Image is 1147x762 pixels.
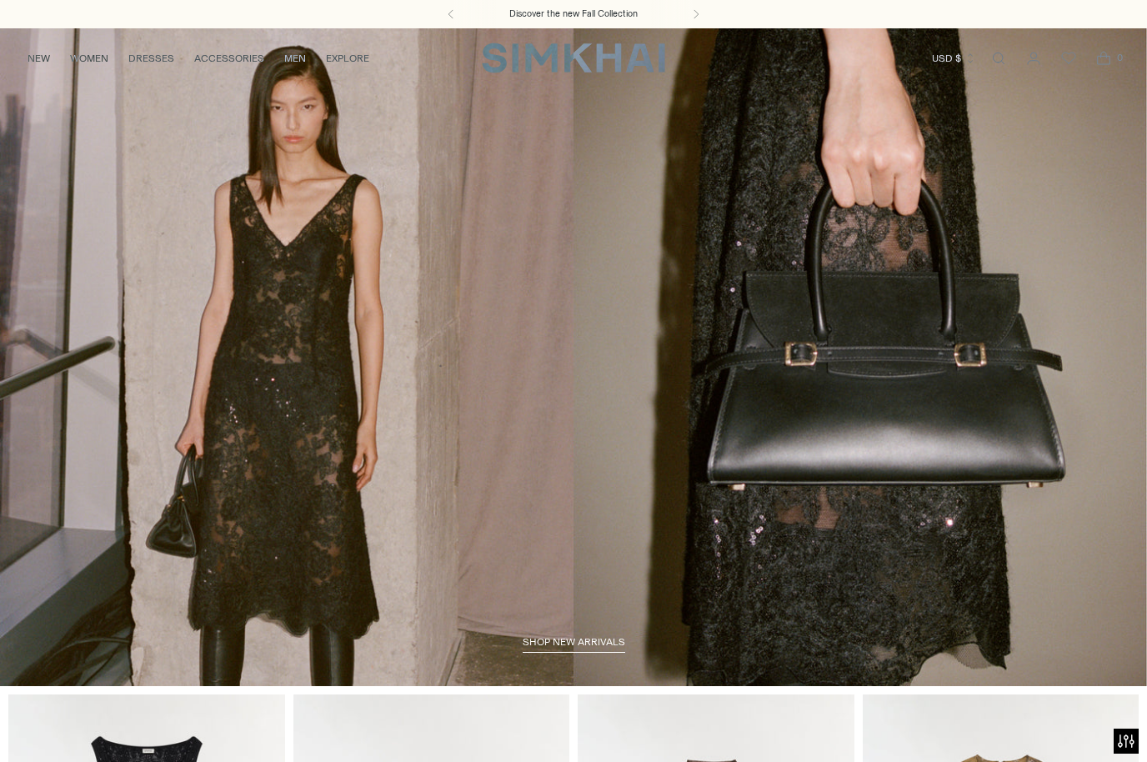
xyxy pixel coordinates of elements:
a: NEW [28,40,50,77]
a: ACCESSORIES [194,40,264,77]
button: USD $ [932,40,976,77]
a: SIMKHAI [482,42,665,74]
a: Wishlist [1052,42,1085,75]
a: MEN [284,40,306,77]
a: WOMEN [70,40,108,77]
a: DRESSES [128,40,174,77]
a: Go to the account page [1017,42,1050,75]
span: shop new arrivals [523,636,625,648]
a: Open cart modal [1087,42,1120,75]
a: shop new arrivals [523,636,625,653]
a: EXPLORE [326,40,369,77]
a: Open search modal [982,42,1015,75]
a: Discover the new Fall Collection [509,8,638,21]
span: 0 [1112,50,1127,65]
